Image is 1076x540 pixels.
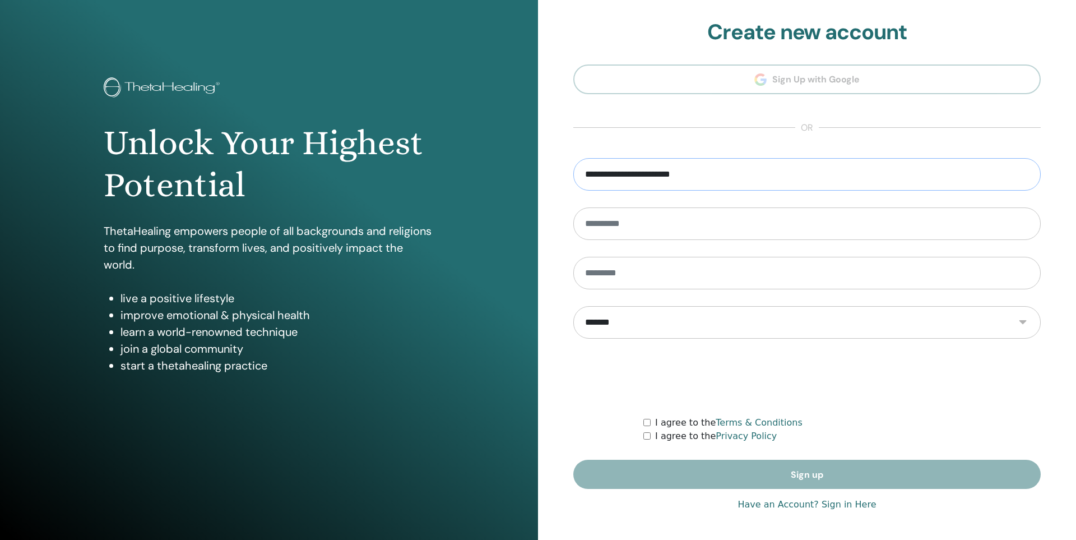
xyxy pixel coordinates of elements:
[655,430,777,443] label: I agree to the
[716,417,802,428] a: Terms & Conditions
[573,20,1041,45] h2: Create new account
[120,357,434,374] li: start a thetahealing practice
[655,416,803,430] label: I agree to the
[120,290,434,307] li: live a positive lifestyle
[795,121,819,135] span: or
[716,431,777,441] a: Privacy Policy
[120,307,434,324] li: improve emotional & physical health
[104,122,434,206] h1: Unlock Your Highest Potential
[738,498,876,511] a: Have an Account? Sign in Here
[104,223,434,273] p: ThetaHealing empowers people of all backgrounds and religions to find purpose, transform lives, a...
[120,324,434,340] li: learn a world-renowned technique
[722,356,892,399] iframe: reCAPTCHA
[120,340,434,357] li: join a global community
